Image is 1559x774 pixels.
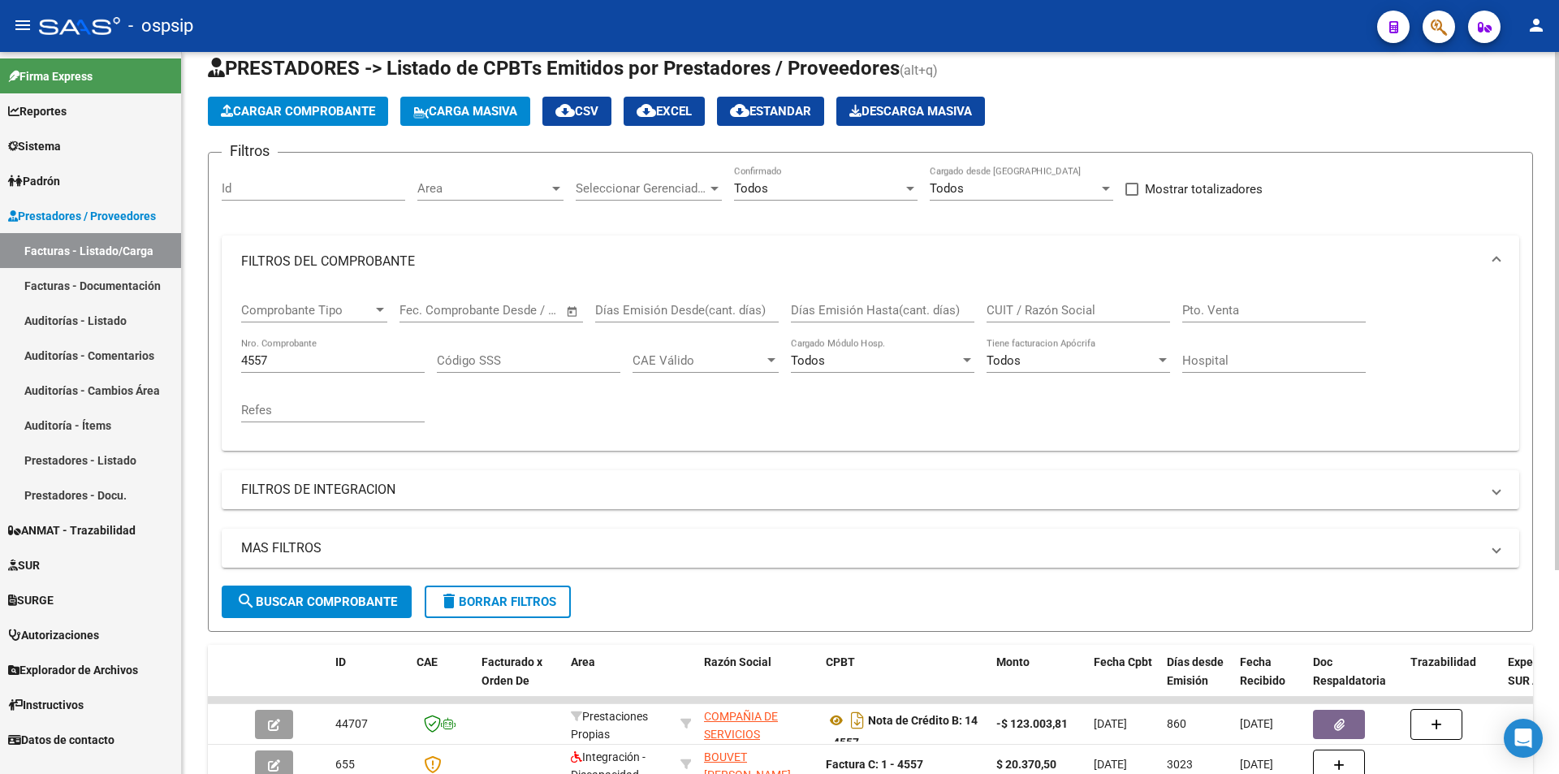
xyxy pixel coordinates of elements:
input: Start date [399,303,452,318]
datatable-header-cell: ID [329,645,410,716]
strong: -$ 123.003,81 [996,717,1068,730]
span: Todos [791,353,825,368]
div: FILTROS DEL COMPROBANTE [222,288,1519,451]
datatable-header-cell: Trazabilidad [1404,645,1501,716]
span: [DATE] [1240,758,1273,771]
div: Open Intercom Messenger [1504,719,1543,758]
span: Comprobante Tipo [241,303,373,318]
span: Cargar Comprobante [221,104,375,119]
span: EXCEL [637,104,692,119]
button: Buscar Comprobante [222,586,412,618]
span: Prestadores / Proveedores [8,207,156,225]
datatable-header-cell: Facturado x Orden De [475,645,564,716]
span: ANMAT - Trazabilidad [8,521,136,539]
span: PRESTADORES -> Listado de CPBTs Emitidos por Prestadores / Proveedores [208,57,900,80]
mat-icon: cloud_download [637,101,656,120]
strong: Nota de Crédito B: 14 - 4557 [826,714,978,749]
mat-icon: delete [439,591,459,611]
h3: Filtros [222,140,278,162]
datatable-header-cell: Doc Respaldatoria [1306,645,1404,716]
span: Monto [996,655,1030,668]
span: CSV [555,104,598,119]
datatable-header-cell: Monto [990,645,1087,716]
mat-panel-title: MAS FILTROS [241,539,1480,557]
span: CPBT [826,655,855,668]
span: Trazabilidad [1410,655,1476,668]
mat-icon: menu [13,15,32,35]
mat-icon: search [236,591,256,611]
button: Estandar [717,97,824,126]
datatable-header-cell: Razón Social [697,645,819,716]
i: Descargar documento [847,707,868,733]
span: Razón Social [704,655,771,668]
datatable-header-cell: Fecha Cpbt [1087,645,1160,716]
button: CSV [542,97,611,126]
button: Carga Masiva [400,97,530,126]
span: Estandar [730,104,811,119]
span: COMPAÑIA DE SERVICIOS FARMACEUTICOS SA [704,710,810,760]
mat-icon: cloud_download [555,101,575,120]
input: End date [467,303,546,318]
span: Area [571,655,595,668]
span: (alt+q) [900,63,938,78]
span: [DATE] [1094,758,1127,771]
span: Borrar Filtros [439,595,556,609]
mat-expansion-panel-header: MAS FILTROS [222,529,1519,568]
span: Reportes [8,102,67,120]
button: Open calendar [564,302,582,321]
span: ID [335,655,346,668]
span: Buscar Comprobante [236,595,397,609]
button: Descarga Masiva [836,97,985,126]
span: Descarga Masiva [849,104,972,119]
app-download-masive: Descarga masiva de comprobantes (adjuntos) [836,97,985,126]
span: Firma Express [8,67,93,85]
mat-expansion-panel-header: FILTROS DEL COMPROBANTE [222,236,1519,288]
span: CAE [417,655,438,668]
datatable-header-cell: Días desde Emisión [1160,645,1233,716]
datatable-header-cell: CAE [410,645,475,716]
span: CAE Válido [633,353,764,368]
span: Todos [930,181,964,196]
span: Autorizaciones [8,626,99,644]
span: 44707 [335,717,368,730]
span: Facturado x Orden De [482,655,542,687]
span: SUR [8,556,40,574]
span: [DATE] [1240,717,1273,730]
datatable-header-cell: Fecha Recibido [1233,645,1306,716]
span: Mostrar totalizadores [1145,179,1263,199]
datatable-header-cell: CPBT [819,645,990,716]
div: 30597665047 [704,707,813,742]
span: 3023 [1167,758,1193,771]
span: Días desde Emisión [1167,655,1224,687]
strong: $ 20.370,50 [996,758,1056,771]
mat-icon: cloud_download [730,101,749,120]
mat-panel-title: FILTROS DE INTEGRACION [241,481,1480,499]
strong: Factura C: 1 - 4557 [826,758,923,771]
button: Cargar Comprobante [208,97,388,126]
span: Prestaciones Propias [571,710,648,742]
span: - ospsip [128,8,193,44]
span: Todos [734,181,768,196]
span: Todos [987,353,1021,368]
span: Explorador de Archivos [8,661,138,679]
mat-expansion-panel-header: FILTROS DE INTEGRACION [222,470,1519,509]
span: Instructivos [8,696,84,714]
span: Datos de contacto [8,731,114,749]
span: Doc Respaldatoria [1313,655,1386,687]
span: Padrón [8,172,60,190]
span: Fecha Cpbt [1094,655,1152,668]
mat-panel-title: FILTROS DEL COMPROBANTE [241,253,1480,270]
datatable-header-cell: Area [564,645,674,716]
span: Sistema [8,137,61,155]
span: Seleccionar Gerenciador [576,181,707,196]
span: Carga Masiva [413,104,517,119]
span: 860 [1167,717,1186,730]
mat-icon: person [1527,15,1546,35]
span: 655 [335,758,355,771]
button: EXCEL [624,97,705,126]
span: Area [417,181,549,196]
span: Fecha Recibido [1240,655,1285,687]
span: SURGE [8,591,54,609]
span: [DATE] [1094,717,1127,730]
button: Borrar Filtros [425,586,571,618]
